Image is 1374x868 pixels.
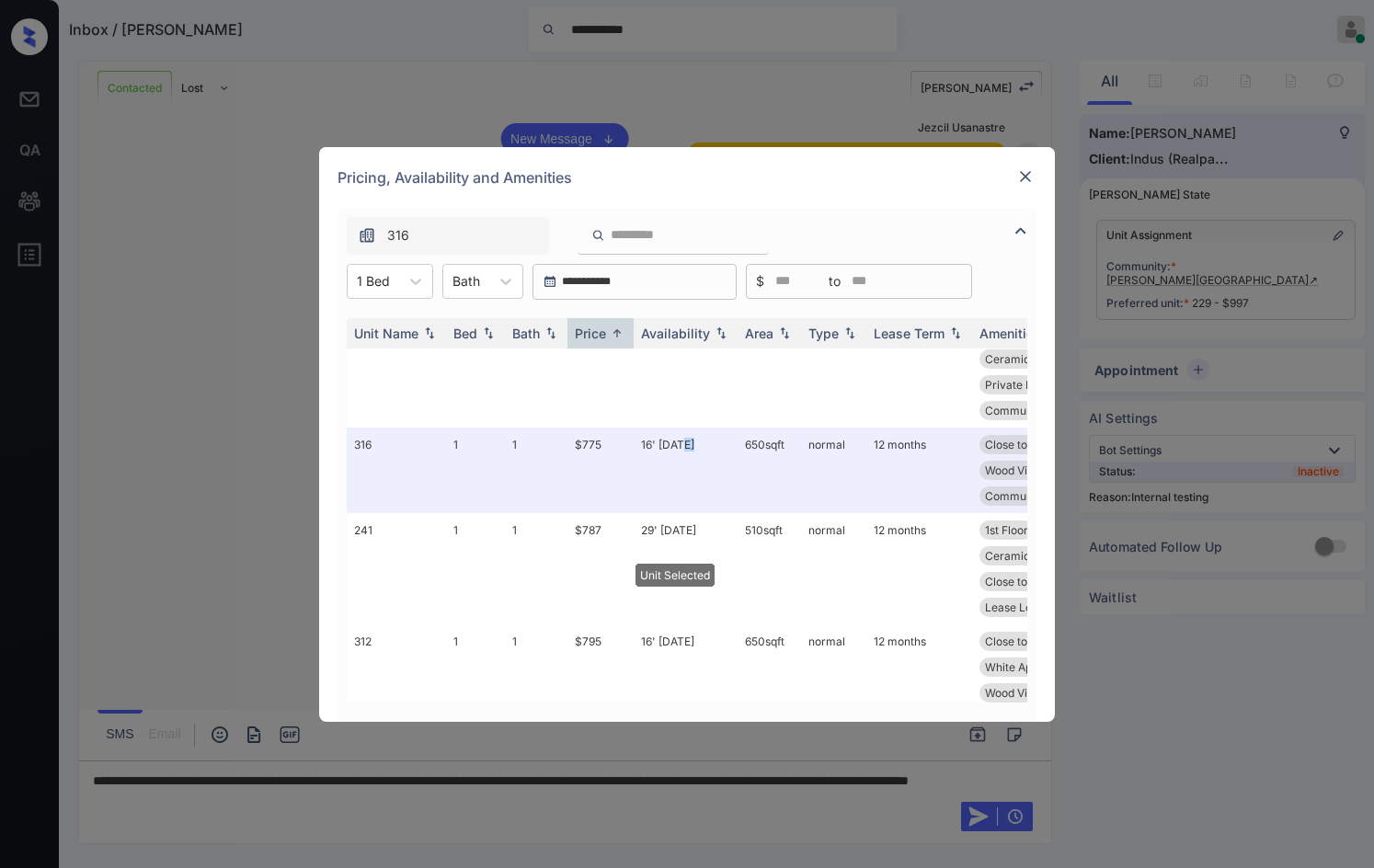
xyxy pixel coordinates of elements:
[866,316,972,428] td: 12 months
[874,325,945,341] div: Lease Term
[634,513,738,624] td: 29' [DATE]
[453,325,477,341] div: Bed
[354,325,418,341] div: Unit Name
[1010,220,1032,242] img: icon-zuma
[985,660,1078,674] span: White Appliance...
[985,686,1074,700] span: Wood Vinyl Dini...
[608,326,626,340] img: sorting
[738,428,801,513] td: 650 sqft
[420,326,439,339] img: sorting
[634,624,738,736] td: 16' [DATE]
[801,513,866,624] td: normal
[808,325,839,341] div: Type
[567,624,634,736] td: $795
[446,624,505,736] td: 1
[775,326,794,339] img: sorting
[866,428,972,513] td: 12 months
[347,624,446,736] td: 312
[641,325,710,341] div: Availability
[801,316,866,428] td: normal
[505,624,567,736] td: 1
[347,316,446,428] td: 201
[542,326,560,339] img: sorting
[505,428,567,513] td: 1
[738,624,801,736] td: 650 sqft
[567,428,634,513] td: $775
[985,575,1128,588] span: Close to [PERSON_NAME]...
[985,489,1068,503] span: Community Fee
[801,624,866,736] td: normal
[387,225,409,246] span: 316
[738,513,801,624] td: 510 sqft
[985,523,1028,537] span: 1st Floor
[575,325,606,341] div: Price
[567,316,634,428] td: $772
[801,428,866,513] td: normal
[841,326,859,339] img: sorting
[866,624,972,736] td: 12 months
[985,634,1128,648] span: Close to [PERSON_NAME]...
[591,227,605,244] img: icon-zuma
[512,325,540,341] div: Bath
[866,513,972,624] td: 12 months
[979,325,1041,341] div: Amenities
[745,325,773,341] div: Area
[985,352,1074,366] span: Ceramic Tile Di...
[358,226,376,245] img: icon-zuma
[756,271,764,291] span: $
[738,316,801,428] td: 510 sqft
[446,428,505,513] td: 1
[505,513,567,624] td: 1
[634,428,738,513] td: 16' [DATE]
[319,147,1055,208] div: Pricing, Availability and Amenities
[446,316,505,428] td: 1
[985,549,1074,563] span: Ceramic Tile Di...
[985,600,1045,614] span: Lease Lock
[985,378,1052,392] span: Private Patio
[1016,167,1035,186] img: close
[347,428,446,513] td: 316
[479,326,498,339] img: sorting
[347,513,446,624] td: 241
[829,271,841,291] span: to
[946,326,965,339] img: sorting
[634,316,738,428] td: 16' [DATE]
[985,438,1128,451] span: Close to [PERSON_NAME]...
[985,404,1068,417] span: Community Fee
[712,326,730,339] img: sorting
[985,463,1074,477] span: Wood Vinyl Dini...
[505,316,567,428] td: 1
[567,513,634,624] td: $787
[446,513,505,624] td: 1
